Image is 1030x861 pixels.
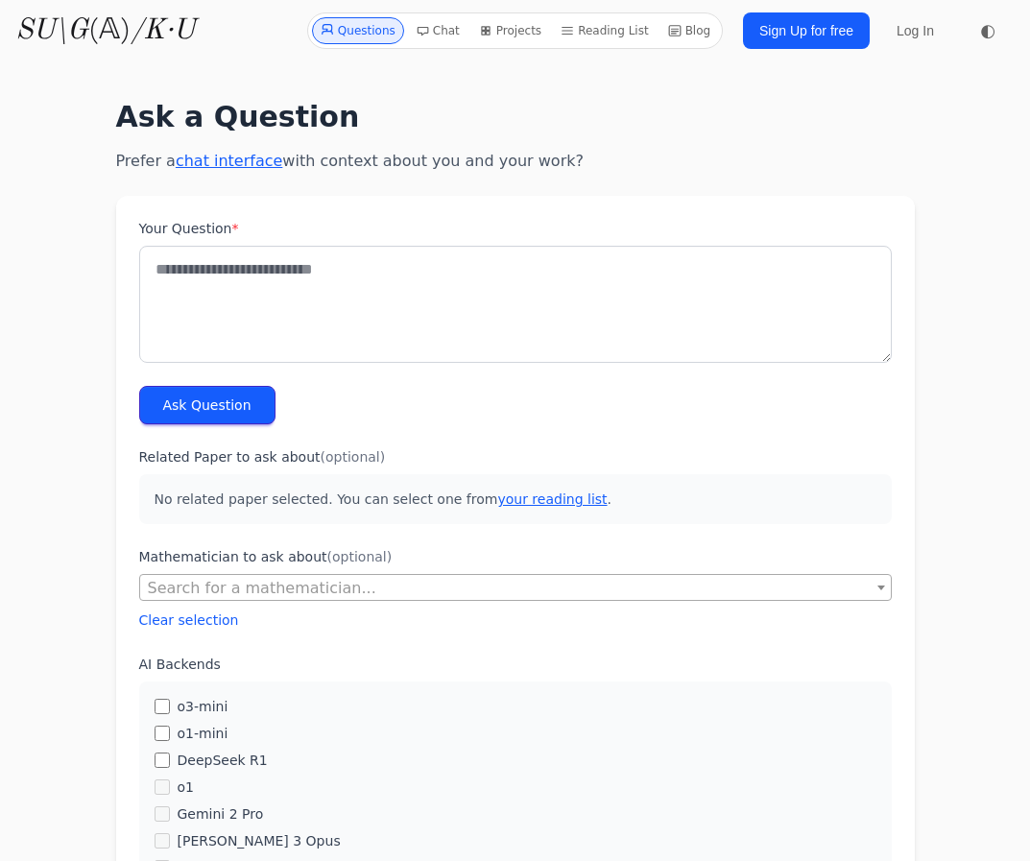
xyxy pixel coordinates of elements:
[497,491,607,507] a: your reading list
[178,831,341,850] label: [PERSON_NAME] 3 Opus
[743,12,870,49] a: Sign Up for free
[139,547,892,566] label: Mathematician to ask about
[116,150,915,173] p: Prefer a with context about you and your work?
[327,549,393,564] span: (optional)
[980,22,995,39] span: ◐
[131,16,195,45] i: /K·U
[140,575,891,602] span: Search for a mathematician...
[116,100,915,134] h1: Ask a Question
[553,17,657,44] a: Reading List
[660,17,719,44] a: Blog
[178,724,228,743] label: o1-mini
[139,386,275,424] button: Ask Question
[176,152,282,170] a: chat interface
[15,16,88,45] i: SU\G
[178,751,268,770] label: DeepSeek R1
[139,610,239,630] button: Clear selection
[321,449,386,465] span: (optional)
[148,579,376,597] span: Search for a mathematician...
[15,13,195,48] a: SU\G(𝔸)/K·U
[139,655,892,674] label: AI Backends
[139,574,892,601] span: Search for a mathematician...
[139,219,892,238] label: Your Question
[139,474,892,524] p: No related paper selected. You can select one from .
[139,447,892,466] label: Related Paper to ask about
[178,777,194,797] label: o1
[969,12,1007,50] button: ◐
[178,697,228,716] label: o3-mini
[885,13,946,48] a: Log In
[312,17,404,44] a: Questions
[471,17,549,44] a: Projects
[408,17,467,44] a: Chat
[178,804,264,824] label: Gemini 2 Pro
